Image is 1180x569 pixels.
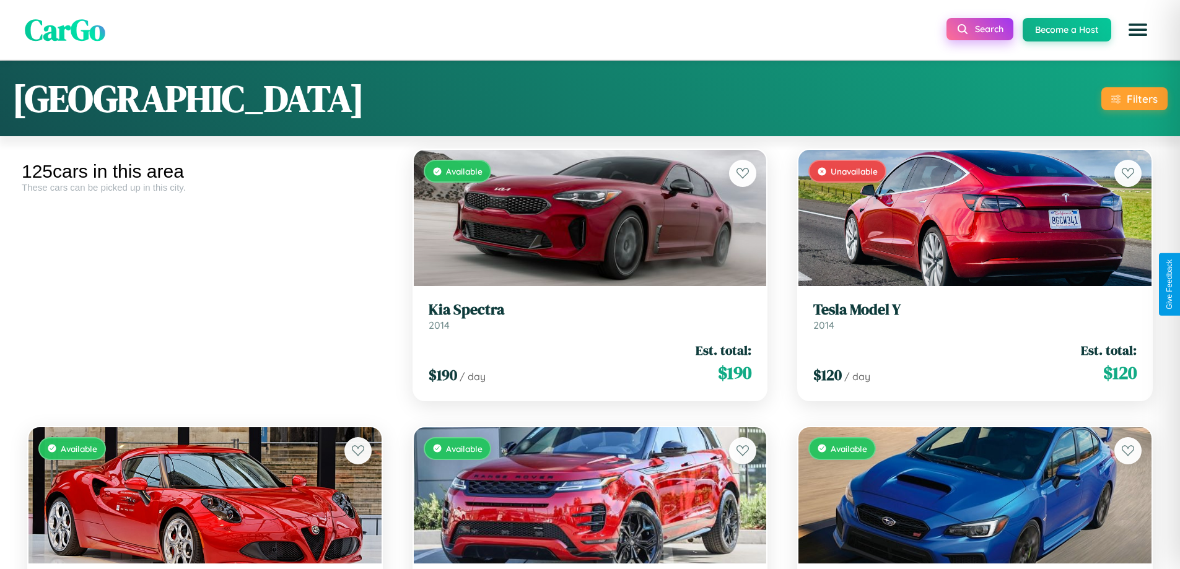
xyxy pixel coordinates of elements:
[22,182,388,193] div: These cars can be picked up in this city.
[22,161,388,182] div: 125 cars in this area
[813,365,842,385] span: $ 120
[429,301,752,331] a: Kia Spectra2014
[1165,259,1174,310] div: Give Feedback
[696,341,751,359] span: Est. total:
[25,9,105,50] span: CarGo
[429,319,450,331] span: 2014
[831,166,878,176] span: Unavailable
[429,365,457,385] span: $ 190
[831,443,867,454] span: Available
[1081,341,1137,359] span: Est. total:
[446,166,483,176] span: Available
[813,319,834,331] span: 2014
[1121,12,1155,47] button: Open menu
[446,443,483,454] span: Available
[813,301,1137,331] a: Tesla Model Y2014
[12,73,364,124] h1: [GEOGRAPHIC_DATA]
[844,370,870,383] span: / day
[1103,360,1137,385] span: $ 120
[1023,18,1111,41] button: Become a Host
[975,24,1003,35] span: Search
[718,360,751,385] span: $ 190
[61,443,97,454] span: Available
[813,301,1137,319] h3: Tesla Model Y
[460,370,486,383] span: / day
[946,18,1013,40] button: Search
[429,301,752,319] h3: Kia Spectra
[1127,92,1158,105] div: Filters
[1101,87,1168,110] button: Filters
